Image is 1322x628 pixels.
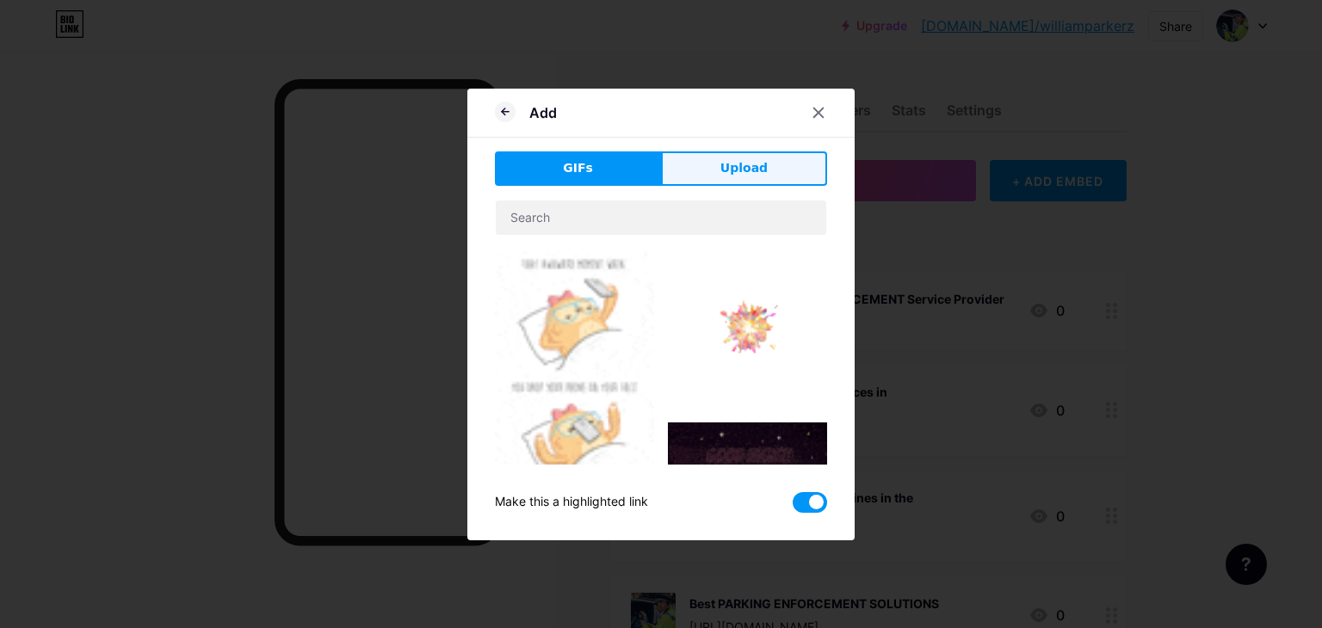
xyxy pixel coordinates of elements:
[720,159,768,177] span: Upload
[668,422,827,582] img: Gihpy
[563,159,593,177] span: GIFs
[496,200,826,235] input: Search
[529,102,557,123] div: Add
[495,151,661,186] button: GIFs
[668,249,827,409] img: Gihpy
[495,492,648,513] div: Make this a highlighted link
[661,151,827,186] button: Upload
[495,249,654,490] img: Gihpy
